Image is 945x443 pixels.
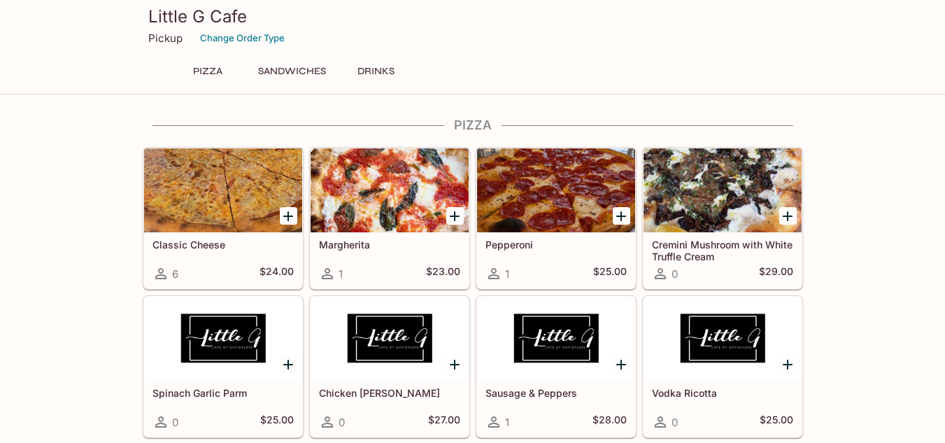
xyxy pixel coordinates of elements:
[143,118,803,133] h4: Pizza
[148,6,797,27] h3: Little G Cafe
[652,387,793,399] h5: Vodka Ricotta
[593,265,627,282] h5: $25.00
[250,62,334,81] button: Sandwiches
[339,416,345,429] span: 0
[194,27,291,49] button: Change Order Type
[428,414,460,430] h5: $27.00
[260,265,294,282] h5: $24.00
[592,414,627,430] h5: $28.00
[311,148,469,232] div: Margherita
[643,296,802,437] a: Vodka Ricotta0$25.00
[172,267,178,281] span: 6
[339,267,343,281] span: 1
[319,239,460,251] h5: Margherita
[143,296,303,437] a: Spinach Garlic Parm0$25.00
[760,414,793,430] h5: $25.00
[345,62,408,81] button: Drinks
[652,239,793,262] h5: Cremini Mushroom with White Truffle Cream
[759,265,793,282] h5: $29.00
[148,31,183,45] p: Pickup
[505,267,509,281] span: 1
[446,207,464,225] button: Add Margherita
[477,148,635,232] div: Pepperoni
[311,297,469,381] div: Chicken Alfredo
[485,387,627,399] h5: Sausage & Peppers
[310,148,469,289] a: Margherita1$23.00
[143,148,303,289] a: Classic Cheese6$24.00
[644,297,802,381] div: Vodka Ricotta
[476,148,636,289] a: Pepperoni1$25.00
[172,416,178,429] span: 0
[310,296,469,437] a: Chicken [PERSON_NAME]0$27.00
[613,356,630,373] button: Add Sausage & Peppers
[144,148,302,232] div: Classic Cheese
[176,62,239,81] button: Pizza
[476,296,636,437] a: Sausage & Peppers1$28.00
[672,416,678,429] span: 0
[319,387,460,399] h5: Chicken [PERSON_NAME]
[643,148,802,289] a: Cremini Mushroom with White Truffle Cream0$29.00
[477,297,635,381] div: Sausage & Peppers
[613,207,630,225] button: Add Pepperoni
[260,414,294,430] h5: $25.00
[152,387,294,399] h5: Spinach Garlic Parm
[644,148,802,232] div: Cremini Mushroom with White Truffle Cream
[485,239,627,251] h5: Pepperoni
[426,265,460,282] h5: $23.00
[446,356,464,373] button: Add Chicken Alfredo
[505,416,509,429] span: 1
[280,356,297,373] button: Add Spinach Garlic Parm
[779,207,797,225] button: Add Cremini Mushroom with White Truffle Cream
[779,356,797,373] button: Add Vodka Ricotta
[152,239,294,251] h5: Classic Cheese
[672,267,678,281] span: 0
[280,207,297,225] button: Add Classic Cheese
[144,297,302,381] div: Spinach Garlic Parm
